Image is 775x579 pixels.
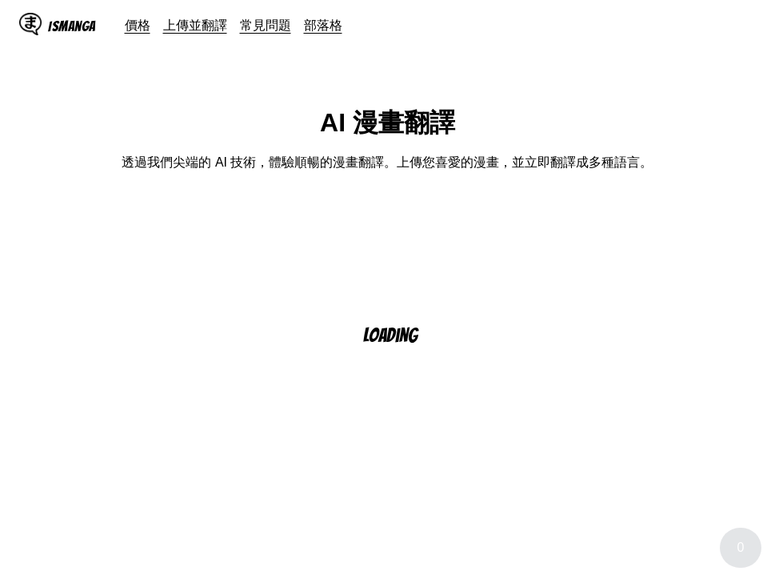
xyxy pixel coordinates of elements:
[125,17,150,33] a: 價格
[122,154,653,171] p: 透過我們尖端的 AI 技術，體驗順暢的漫畫翻譯。上傳您喜愛的漫畫，並立即翻譯成多種語言。
[240,17,291,33] a: 常見問題
[163,17,227,33] a: 上傳並翻譯
[48,18,96,34] div: IsManga
[19,13,42,35] img: IsManga Logo
[304,17,342,33] a: 部落格
[320,106,455,141] h1: AI 漫畫翻譯
[363,325,438,345] p: Loading
[19,13,125,38] a: IsManga LogoIsManga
